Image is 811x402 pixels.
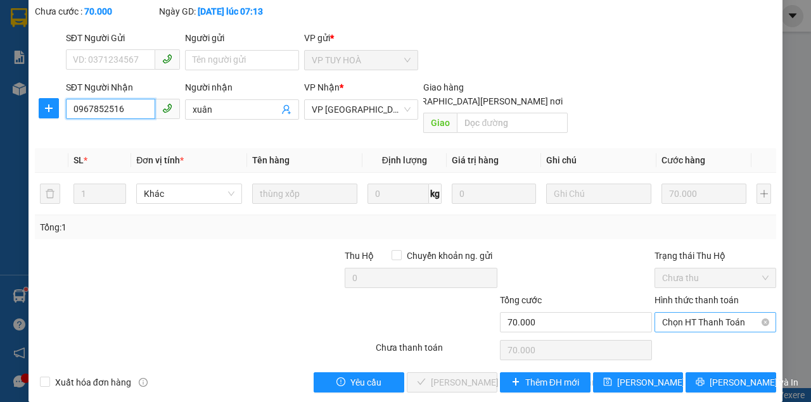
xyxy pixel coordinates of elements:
span: plus [39,103,58,113]
button: exclamation-circleYêu cầu [314,372,404,393]
span: user-add [281,104,291,115]
button: plus [757,184,771,204]
div: SĐT Người Gửi [66,31,180,45]
span: Chọn HT Thanh Toán [662,313,769,332]
span: phone [162,54,172,64]
div: Chưa thanh toán [374,341,499,363]
span: Chuyển khoản ng. gửi [402,249,497,263]
button: check[PERSON_NAME] và [PERSON_NAME] hàng [407,372,497,393]
span: VP Nhận [304,82,340,92]
label: Hình thức thanh toán [655,295,739,305]
span: [PERSON_NAME] đổi [617,375,699,389]
span: save [603,377,612,387]
div: VP gửi [304,31,418,45]
span: close-circle [762,318,769,326]
span: kg [429,184,442,204]
span: Chưa thu [662,268,769,287]
span: exclamation-circle [336,377,345,387]
div: Người gửi [185,31,299,45]
div: Chưa cước : [35,4,156,18]
input: 0 [452,184,536,204]
span: Đơn vị tính [136,155,184,165]
span: VP ĐẮK LẮK [312,100,411,119]
button: plusThêm ĐH mới [500,372,591,393]
span: Giao [423,113,457,133]
button: save[PERSON_NAME] đổi [593,372,684,393]
span: Cước hàng [661,155,705,165]
span: Yêu cầu [350,375,381,389]
span: Thêm ĐH mới [525,375,579,389]
div: Người nhận [185,80,299,94]
button: plus [39,98,59,118]
span: Tên hàng [252,155,290,165]
div: Trạng thái Thu Hộ [655,249,776,263]
div: Ngày GD: [159,4,281,18]
span: Định lượng [382,155,427,165]
input: 0 [661,184,746,204]
div: Tổng: 1 [40,220,314,234]
span: [GEOGRAPHIC_DATA][PERSON_NAME] nơi [390,94,568,108]
span: Giá trị hàng [452,155,499,165]
b: [DATE] lúc 07:13 [198,6,263,16]
span: plus [511,377,520,387]
span: printer [696,377,705,387]
span: Tổng cước [500,295,542,305]
span: VP TUY HOÀ [312,51,411,70]
input: VD: Bàn, Ghế [252,184,357,204]
span: Thu Hộ [345,251,374,261]
span: Giao hàng [423,82,464,92]
span: Xuất hóa đơn hàng [50,375,136,389]
span: info-circle [139,378,148,387]
button: printer[PERSON_NAME] và In [686,372,776,393]
span: Khác [144,184,234,203]
span: phone [162,103,172,113]
button: delete [40,184,60,204]
th: Ghi chú [541,148,656,173]
b: 70.000 [84,6,112,16]
input: Ghi Chú [546,184,651,204]
span: [PERSON_NAME] và In [710,375,798,389]
span: SL [73,155,84,165]
div: SĐT Người Nhận [66,80,180,94]
input: Dọc đường [457,113,567,133]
